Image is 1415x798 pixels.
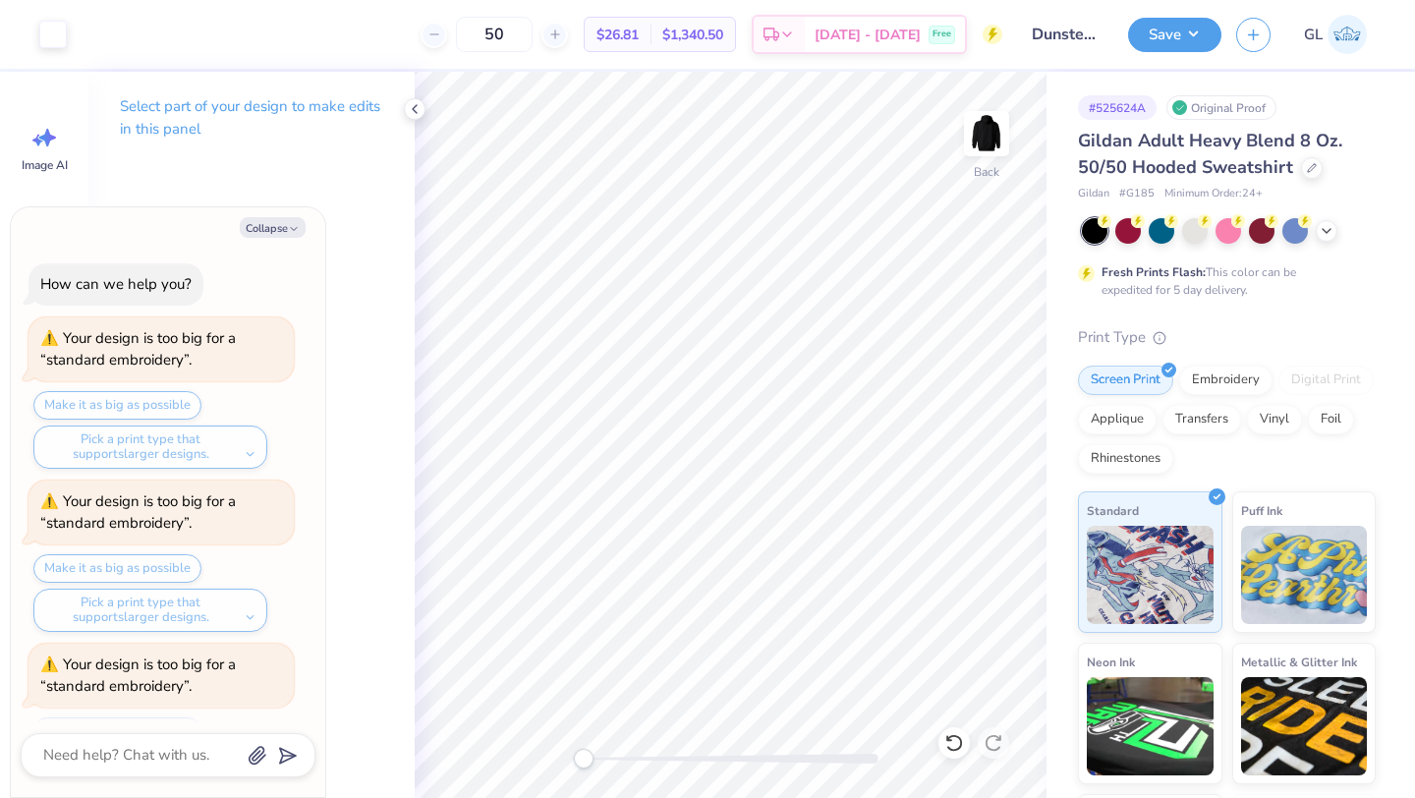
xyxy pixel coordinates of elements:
[1102,264,1206,280] strong: Fresh Prints Flash:
[1078,129,1342,179] span: Gildan Adult Heavy Blend 8 Oz. 50/50 Hooded Sweatshirt
[662,25,723,45] span: $1,340.50
[1308,405,1354,434] div: Foil
[1078,186,1109,202] span: Gildan
[1128,18,1221,52] button: Save
[1241,652,1357,672] span: Metallic & Glitter Ink
[1078,405,1157,434] div: Applique
[1078,444,1173,474] div: Rhinestones
[1087,526,1214,624] img: Standard
[40,274,192,294] div: How can we help you?
[1247,405,1302,434] div: Vinyl
[596,25,639,45] span: $26.81
[40,491,236,534] div: Your design is too big for a “standard embroidery”.
[240,217,306,238] button: Collapse
[933,28,951,41] span: Free
[120,95,383,141] p: Select part of your design to make edits in this panel
[22,157,68,173] span: Image AI
[40,655,236,697] div: Your design is too big for a “standard embroidery”.
[1328,15,1367,54] img: Grace Lang
[1164,186,1263,202] span: Minimum Order: 24 +
[1078,95,1157,120] div: # 525624A
[1102,263,1343,299] div: This color can be expedited for 5 day delivery.
[1087,652,1135,672] span: Neon Ink
[1241,500,1282,521] span: Puff Ink
[1241,677,1368,775] img: Metallic & Glitter Ink
[815,25,921,45] span: [DATE] - [DATE]
[1078,366,1173,395] div: Screen Print
[1278,366,1374,395] div: Digital Print
[574,749,594,769] div: Accessibility label
[1017,15,1113,54] input: Untitled Design
[1166,95,1276,120] div: Original Proof
[974,163,999,181] div: Back
[1162,405,1241,434] div: Transfers
[1179,366,1273,395] div: Embroidery
[1078,326,1376,349] div: Print Type
[40,328,236,370] div: Your design is too big for a “standard embroidery”.
[1241,526,1368,624] img: Puff Ink
[1087,677,1214,775] img: Neon Ink
[1304,24,1323,46] span: GL
[456,17,533,52] input: – –
[1087,500,1139,521] span: Standard
[1295,15,1376,54] a: GL
[967,114,1006,153] img: Back
[1119,186,1155,202] span: # G185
